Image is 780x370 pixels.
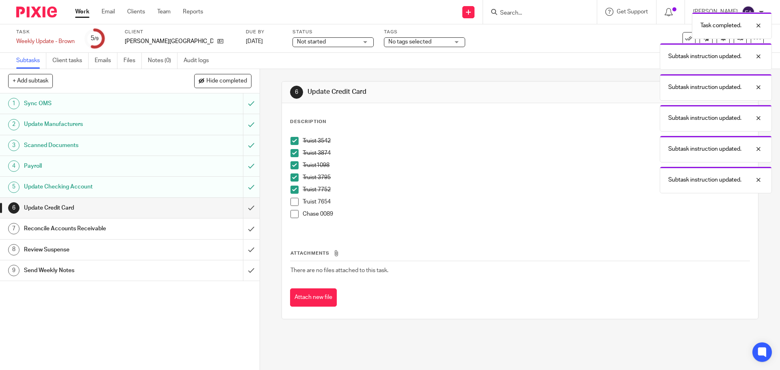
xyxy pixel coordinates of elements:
[184,53,215,69] a: Audit logs
[8,98,19,109] div: 1
[668,52,741,61] p: Subtask instruction updated.
[290,119,326,125] p: Description
[290,288,337,307] button: Attach new file
[700,22,741,30] p: Task completed.
[125,29,236,35] label: Client
[303,161,749,169] p: Truist1098
[668,83,741,91] p: Subtask instruction updated.
[24,202,165,214] h1: Update Credit Card
[16,6,57,17] img: Pixie
[125,37,213,45] p: [PERSON_NAME][GEOGRAPHIC_DATA]
[75,8,89,16] a: Work
[24,181,165,193] h1: Update Checking Account
[16,29,75,35] label: Task
[94,37,99,41] small: /9
[290,268,388,273] span: There are no files attached to this task.
[246,29,282,35] label: Due by
[8,140,19,151] div: 3
[8,202,19,214] div: 6
[292,29,374,35] label: Status
[303,173,749,182] p: Truist 3795
[290,86,303,99] div: 6
[303,210,749,218] p: Chase 0089
[742,6,755,19] img: svg%3E
[8,182,19,193] div: 5
[52,53,89,69] a: Client tasks
[388,39,431,45] span: No tags selected
[246,39,263,44] span: [DATE]
[24,264,165,277] h1: Send Weekly Notes
[183,8,203,16] a: Reports
[102,8,115,16] a: Email
[668,145,741,153] p: Subtask instruction updated.
[8,74,53,88] button: + Add subtask
[16,37,75,45] div: Weekly Update - Brown
[303,149,749,157] p: Truist 3874
[24,118,165,130] h1: Update Manufacturers
[303,198,749,206] p: Truist 7654
[91,34,99,43] div: 5
[297,39,326,45] span: Not started
[157,8,171,16] a: Team
[206,78,247,84] span: Hide completed
[308,88,537,96] h1: Update Credit Card
[668,176,741,184] p: Subtask instruction updated.
[8,244,19,255] div: 8
[303,186,749,194] p: Truist 7752
[24,244,165,256] h1: Review Suspense
[668,114,741,122] p: Subtask instruction updated.
[95,53,117,69] a: Emails
[8,223,19,234] div: 7
[24,223,165,235] h1: Reconcile Accounts Receivable
[127,8,145,16] a: Clients
[24,160,165,172] h1: Payroll
[24,97,165,110] h1: Sync OMS
[384,29,465,35] label: Tags
[24,139,165,151] h1: Scanned Documents
[8,119,19,130] div: 2
[303,137,749,145] p: Truist 3542
[148,53,178,69] a: Notes (0)
[8,160,19,172] div: 4
[290,251,329,255] span: Attachments
[194,74,251,88] button: Hide completed
[123,53,142,69] a: Files
[16,53,46,69] a: Subtasks
[8,265,19,276] div: 9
